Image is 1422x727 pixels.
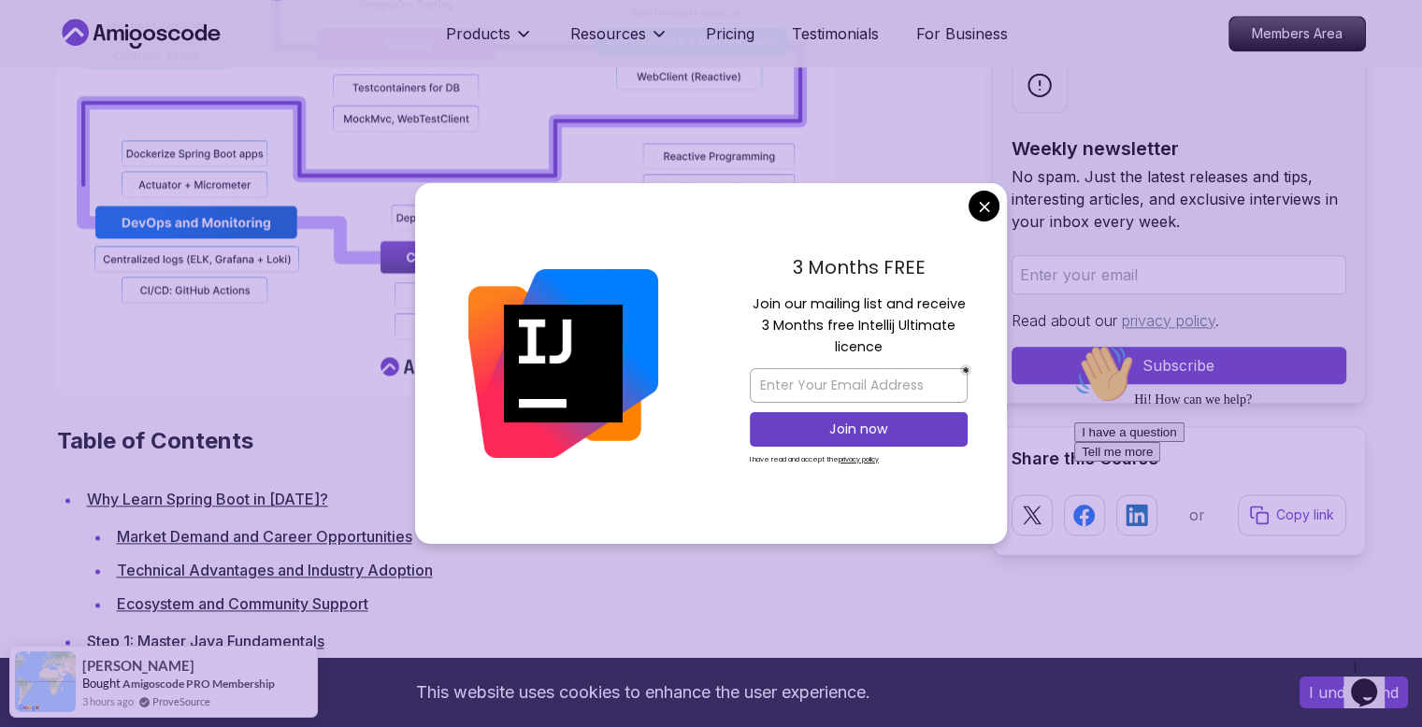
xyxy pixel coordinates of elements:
[570,22,668,60] button: Resources
[1012,309,1346,332] p: Read about our .
[7,7,67,67] img: :wave:
[117,561,433,579] a: Technical Advantages and Industry Adoption
[446,22,510,45] p: Products
[87,632,324,650] a: Step 1: Master Java Fundamentals
[7,86,118,106] button: I have a question
[1228,16,1366,51] a: Members Area
[1229,17,1365,50] p: Members Area
[117,594,368,613] a: Ecosystem and Community Support
[1012,347,1346,384] button: Subscribe
[446,22,533,60] button: Products
[1012,135,1346,162] h2: Weekly newsletter
[152,693,210,709] a: ProveSource
[706,22,754,45] a: Pricing
[82,693,134,709] span: 3 hours ago
[1012,165,1346,233] p: No spam. Just the latest releases and tips, interesting articles, and exclusive interviews in you...
[82,658,194,674] span: [PERSON_NAME]
[1012,255,1346,294] input: Enter your email
[916,22,1008,45] a: For Business
[7,7,344,125] div: 👋Hi! How can we help?I have a questionTell me more
[792,22,879,45] a: Testimonials
[57,426,962,456] h2: Table of Contents
[122,677,275,691] a: Amigoscode PRO Membership
[117,527,412,546] a: Market Demand and Career Opportunities
[14,672,1271,713] div: This website uses cookies to enhance the user experience.
[570,22,646,45] p: Resources
[87,490,328,508] a: Why Learn Spring Boot in [DATE]?
[1067,336,1403,643] iframe: chat widget
[1122,311,1215,330] a: privacy policy
[1300,677,1408,708] button: Accept cookies
[7,56,185,70] span: Hi! How can we help?
[1012,446,1346,472] h2: Share this Course
[82,676,121,691] span: Bought
[15,651,76,712] img: provesource social proof notification image
[1343,652,1403,708] iframe: chat widget
[7,106,93,125] button: Tell me more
